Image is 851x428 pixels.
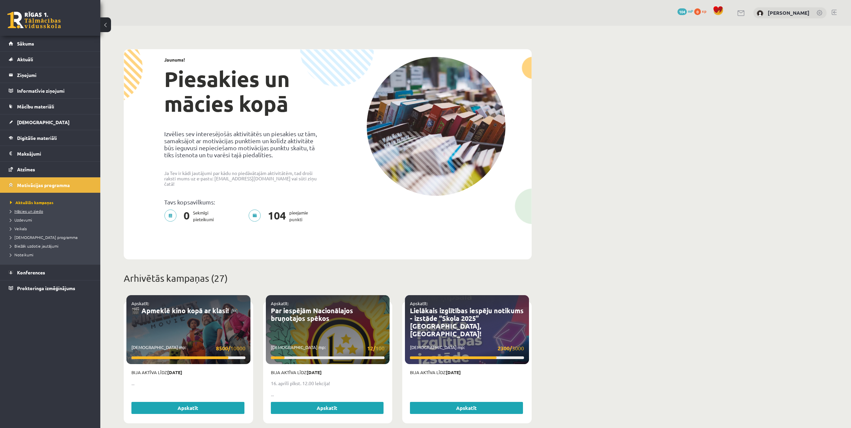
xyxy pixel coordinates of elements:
[9,114,92,130] a: [DEMOGRAPHIC_DATA]
[10,243,94,249] a: Biežāk uzdotie jautājumi
[10,226,94,232] a: Veikals
[10,235,78,240] span: [DEMOGRAPHIC_DATA] programma
[677,8,693,14] a: 104 mP
[17,67,92,83] legend: Ziņojumi
[498,345,512,352] strong: 2300/
[17,135,57,141] span: Digitālie materiāli
[131,402,244,414] a: Apskatīt
[180,209,193,223] span: 0
[10,226,27,231] span: Veikals
[248,209,312,223] p: pieejamie punkti
[410,402,523,414] a: Apskatīt
[17,103,54,109] span: Mācību materiāli
[10,252,33,257] span: Noteikumi
[271,301,289,306] a: Apskatīt:
[10,217,94,223] a: Uzdevumi
[17,56,33,62] span: Aktuāli
[677,8,687,15] span: 104
[10,208,94,214] a: Mācies un ziedo
[124,271,532,285] p: Arhivētās kampaņas (27)
[9,130,92,146] a: Digitālie materiāli
[271,380,330,386] strong: 16. aprīlī plkst. 12.00 lekcija!
[9,83,92,98] a: Informatīvie ziņojumi
[164,67,323,116] h1: Piesakies un mācies kopā
[410,369,524,376] p: Bija aktīva līdz
[131,369,245,376] p: Bija aktīva līdz
[10,199,94,205] a: Aktuālās kampaņas
[9,146,92,161] a: Maksājumi
[131,301,149,306] a: Apskatīt:
[17,166,35,172] span: Atzīmes
[10,217,32,223] span: Uzdevumi
[694,8,701,15] span: 0
[9,67,92,83] a: Ziņojumi
[10,252,94,258] a: Noteikumi
[17,83,92,98] legend: Informatīvie ziņojumi
[131,380,245,387] p: ...
[446,369,461,375] strong: [DATE]
[757,10,763,17] img: Ritvars Millers
[17,285,75,291] span: Proktoringa izmēģinājums
[131,306,239,315] a: 🎬 Apmeklē kino kopā ar klasi! 🎮
[167,369,182,375] strong: [DATE]
[9,36,92,51] a: Sākums
[264,209,289,223] span: 104
[410,306,524,338] a: Lielākais izglītības iespēju notikums - izstāde “Skola 2025” [GEOGRAPHIC_DATA], [GEOGRAPHIC_DATA]!
[702,8,706,14] span: xp
[216,345,230,352] strong: 8500/
[17,182,70,188] span: Motivācijas programma
[164,130,323,158] p: Izvēlies sev interesējošās aktivitātēs un piesakies uz tām, samaksājot ar motivācijas punktiem un...
[9,99,92,114] a: Mācību materiāli
[9,265,92,280] a: Konferences
[164,209,218,223] p: Sekmīgi pieteikumi
[17,269,45,275] span: Konferences
[271,391,385,398] p: ...
[9,280,92,296] a: Proktoringa izmēģinājums
[688,8,693,14] span: mP
[410,344,524,352] p: [DEMOGRAPHIC_DATA] mp:
[10,243,59,249] span: Biežāk uzdotie jautājumi
[367,344,385,352] span: 100
[10,208,43,214] span: Mācies un ziedo
[498,344,524,352] span: 3000
[271,306,353,323] a: Par iespējām Nacionālajos bruņotajos spēkos
[164,57,185,63] strong: Jaunums!
[216,344,245,352] span: 10000
[410,301,428,306] a: Apskatīt:
[367,345,376,352] strong: 12/
[7,12,61,28] a: Rīgas 1. Tālmācības vidusskola
[164,198,323,205] p: Tavs kopsavilkums:
[768,9,810,16] a: [PERSON_NAME]
[271,369,385,376] p: Bija aktīva līdz
[271,344,385,352] p: [DEMOGRAPHIC_DATA] mp:
[17,146,92,161] legend: Maksājumi
[307,369,322,375] strong: [DATE]
[9,162,92,177] a: Atzīmes
[17,119,70,125] span: [DEMOGRAPHIC_DATA]
[10,200,54,205] span: Aktuālās kampaņas
[9,177,92,193] a: Motivācijas programma
[271,402,384,414] a: Apskatīt
[9,52,92,67] a: Aktuāli
[131,344,245,352] p: [DEMOGRAPHIC_DATA] mp:
[164,170,323,186] p: Ja Tev ir kādi jautājumi par kādu no piedāvātajām aktivitātēm, tad droši raksti mums uz e-pastu: ...
[366,57,506,196] img: campaign-image-1c4f3b39ab1f89d1fca25a8facaab35ebc8e40cf20aedba61fd73fb4233361ac.png
[10,234,94,240] a: [DEMOGRAPHIC_DATA] programma
[17,40,34,47] span: Sākums
[694,8,710,14] a: 0 xp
